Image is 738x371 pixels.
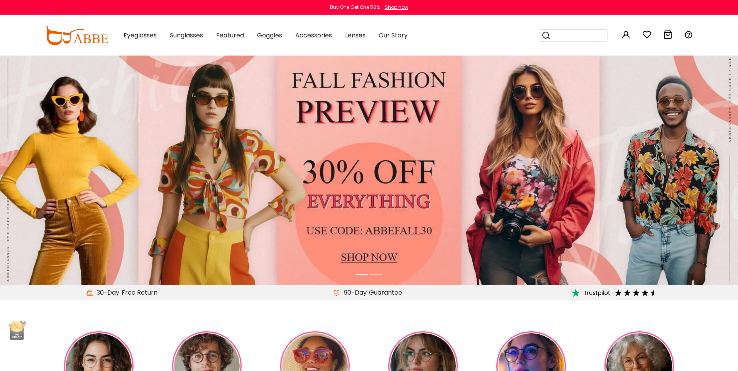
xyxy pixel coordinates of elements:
[367,288,405,297] div: Guarantee
[45,26,108,45] img: abbeglasses.com
[379,31,408,40] span: Our Story
[124,31,157,40] span: Eyeglasses
[381,4,408,10] a: Shop now
[295,31,332,40] span: Accessories
[345,31,366,40] span: Lenses
[385,4,408,11] div: Shop now
[119,288,160,297] div: Free Return
[93,288,119,297] span: 30-Day
[170,31,203,40] span: Sunglasses
[8,321,26,340] img: mini welcome offer
[257,31,282,40] span: Goggles
[216,31,244,40] span: Featured
[330,4,380,11] div: Buy One Get One 50%
[340,288,367,297] span: 90-Day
